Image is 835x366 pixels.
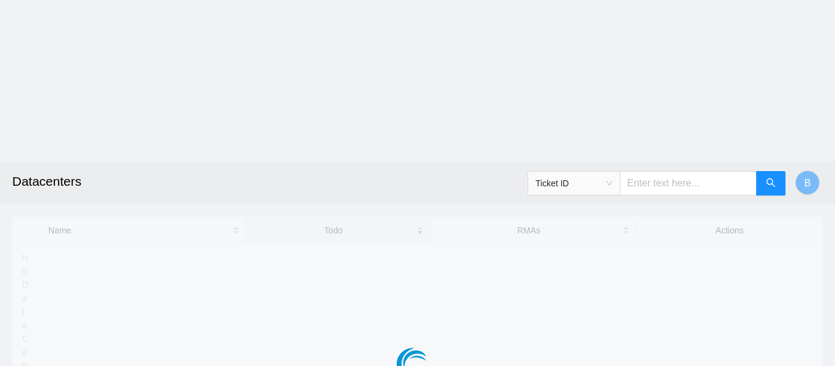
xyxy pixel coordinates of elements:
button: B [795,170,820,195]
button: search [756,171,785,196]
span: B [804,175,811,191]
span: Ticket ID [535,174,612,192]
span: search [766,178,776,189]
input: Enter text here... [620,171,757,196]
h2: Datacenters [12,162,579,201]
